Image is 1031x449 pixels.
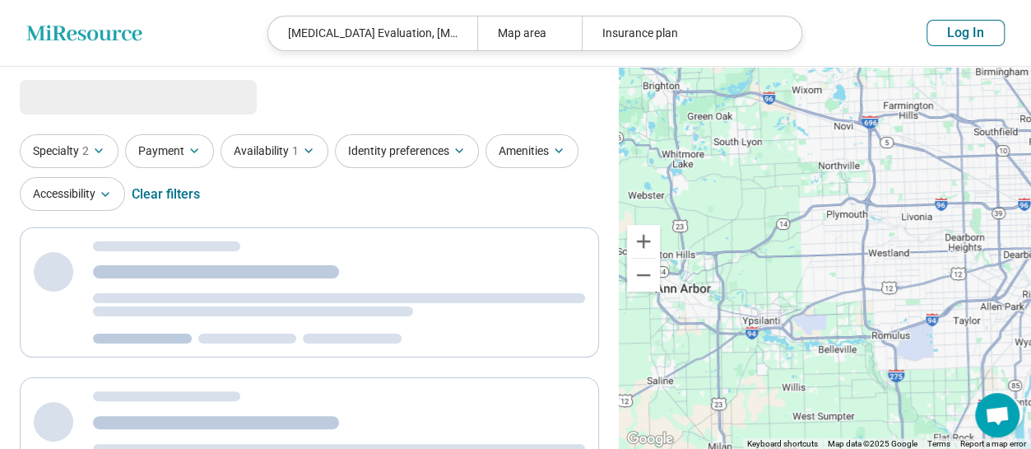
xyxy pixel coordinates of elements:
[582,16,791,50] div: Insurance plan
[20,80,158,113] span: Loading...
[82,143,89,160] span: 2
[20,134,118,168] button: Specialty2
[292,143,299,160] span: 1
[828,439,917,448] span: Map data ©2025 Google
[975,393,1019,437] div: Open chat
[132,175,200,214] div: Clear filters
[927,439,950,448] a: Terms (opens in new tab)
[221,134,328,168] button: Availability1
[477,16,582,50] div: Map area
[125,134,214,168] button: Payment
[485,134,578,168] button: Amenities
[927,20,1005,46] button: Log In
[268,16,477,50] div: [MEDICAL_DATA] Evaluation, [MEDICAL_DATA] ([MEDICAL_DATA])
[627,259,660,292] button: Zoom out
[627,225,660,258] button: Zoom in
[960,439,1026,448] a: Report a map error
[20,177,125,211] button: Accessibility
[335,134,479,168] button: Identity preferences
